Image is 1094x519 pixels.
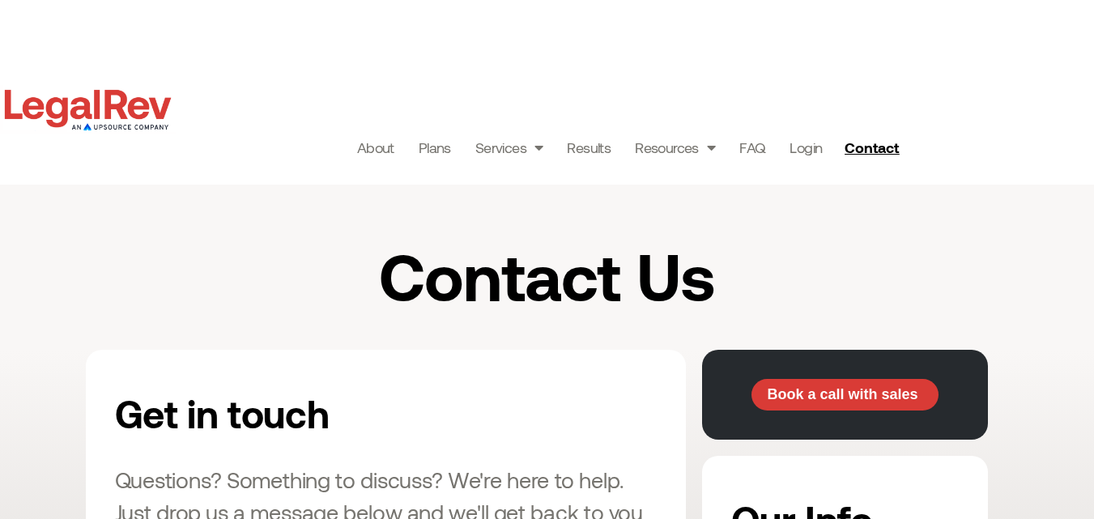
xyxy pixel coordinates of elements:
[635,136,715,159] a: Resources
[419,136,451,159] a: Plans
[357,136,823,159] nav: Menu
[115,379,494,447] h2: Get in touch
[357,136,394,159] a: About
[767,387,917,402] span: Book a call with sales
[224,241,871,309] h1: Contact Us
[475,136,543,159] a: Services
[567,136,611,159] a: Results
[838,134,909,160] a: Contact
[845,140,899,155] span: Contact
[751,379,939,411] a: Book a call with sales
[790,136,822,159] a: Login
[739,136,765,159] a: FAQ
